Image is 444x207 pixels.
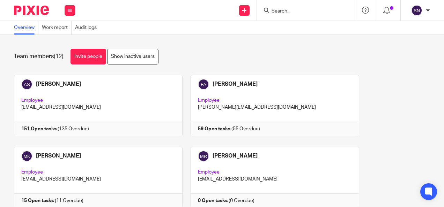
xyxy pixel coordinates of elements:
h1: Team members [14,53,64,60]
img: Pixie [14,6,49,15]
input: Search [271,8,334,15]
a: Work report [42,21,72,34]
img: svg%3E [411,5,422,16]
a: Audit logs [75,21,100,34]
a: Invite people [71,49,106,64]
span: (12) [54,54,64,59]
a: Overview [14,21,38,34]
a: Show inactive users [107,49,158,64]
